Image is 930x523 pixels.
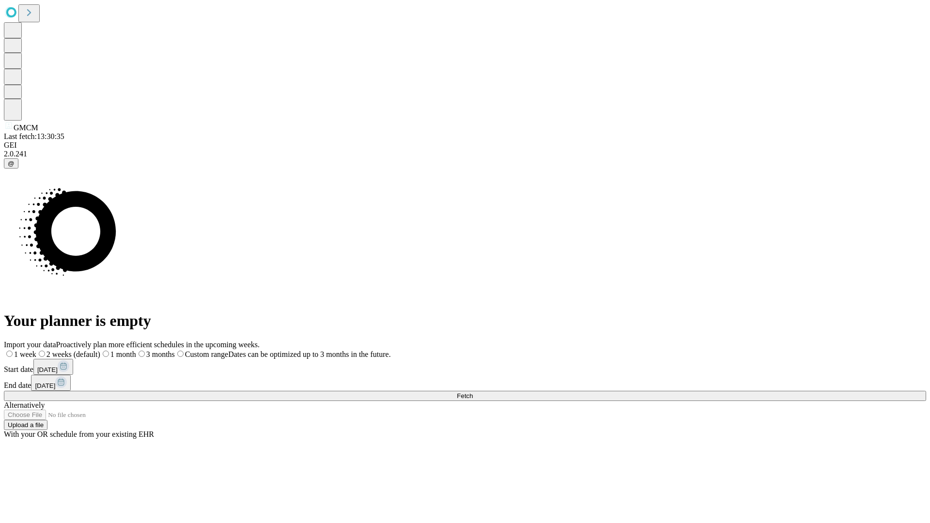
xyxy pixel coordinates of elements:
[4,158,18,169] button: @
[35,382,55,389] span: [DATE]
[4,401,45,409] span: Alternatively
[4,375,926,391] div: End date
[4,359,926,375] div: Start date
[185,350,228,358] span: Custom range
[6,351,13,357] input: 1 week
[33,359,73,375] button: [DATE]
[4,141,926,150] div: GEI
[457,392,473,400] span: Fetch
[4,420,47,430] button: Upload a file
[146,350,175,358] span: 3 months
[56,340,260,349] span: Proactively plan more efficient schedules in the upcoming weeks.
[14,350,36,358] span: 1 week
[177,351,184,357] input: Custom rangeDates can be optimized up to 3 months in the future.
[103,351,109,357] input: 1 month
[4,312,926,330] h1: Your planner is empty
[4,132,64,140] span: Last fetch: 13:30:35
[46,350,100,358] span: 2 weeks (default)
[37,366,58,373] span: [DATE]
[4,340,56,349] span: Import your data
[110,350,136,358] span: 1 month
[4,391,926,401] button: Fetch
[139,351,145,357] input: 3 months
[4,150,926,158] div: 2.0.241
[14,123,38,132] span: GMCM
[39,351,45,357] input: 2 weeks (default)
[4,430,154,438] span: With your OR schedule from your existing EHR
[8,160,15,167] span: @
[31,375,71,391] button: [DATE]
[228,350,390,358] span: Dates can be optimized up to 3 months in the future.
